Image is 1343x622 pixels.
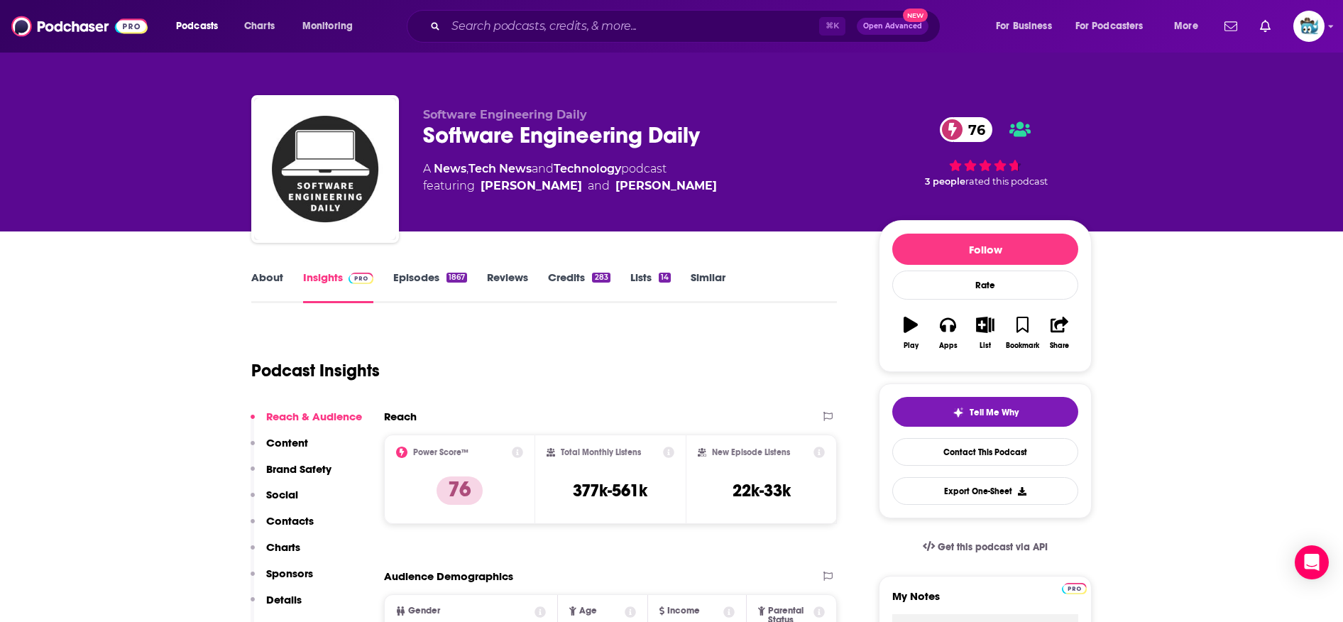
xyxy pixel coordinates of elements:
div: 283 [592,273,610,283]
span: 3 people [925,176,965,187]
a: Jeffrey Meyerson [615,178,717,195]
button: List [967,307,1004,359]
img: Software Engineering Daily [254,98,396,240]
button: Sponsors [251,567,313,593]
a: Show notifications dropdown [1219,14,1243,38]
a: Show notifications dropdown [1254,14,1276,38]
button: Apps [929,307,966,359]
span: Charts [244,16,275,36]
h3: 22k-33k [733,480,791,501]
span: Monitoring [302,16,353,36]
h2: New Episode Listens [712,447,790,457]
div: Share [1050,342,1069,350]
p: Details [266,593,302,606]
p: Charts [266,540,300,554]
button: Open AdvancedNew [857,18,928,35]
p: Contacts [266,514,314,528]
a: Episodes1867 [393,271,467,303]
span: 76 [954,117,992,142]
button: Show profile menu [1293,11,1325,42]
a: News [434,162,466,175]
button: Export One-Sheet [892,477,1078,505]
button: Content [251,436,308,462]
span: and [532,162,554,175]
div: A podcast [423,160,717,195]
div: Open Intercom Messenger [1295,545,1329,579]
button: Charts [251,540,300,567]
span: For Podcasters [1075,16,1144,36]
span: More [1174,16,1198,36]
h1: Podcast Insights [251,360,380,381]
a: Pro website [1062,581,1087,594]
span: Logged in as bulleit_whale_pod [1293,11,1325,42]
span: rated this podcast [965,176,1048,187]
span: For Business [996,16,1052,36]
img: Podchaser Pro [1062,583,1087,594]
a: Lee Atchison [481,178,582,195]
button: Brand Safety [251,462,331,489]
span: Age [579,606,597,616]
p: Reach & Audience [266,410,362,423]
span: Tell Me Why [970,407,1019,418]
a: Technology [554,162,621,175]
h2: Power Score™ [413,447,468,457]
button: tell me why sparkleTell Me Why [892,397,1078,427]
button: Share [1041,307,1078,359]
span: and [588,178,610,195]
a: Tech News [468,162,532,175]
button: open menu [166,15,236,38]
div: Bookmark [1006,342,1039,350]
p: Sponsors [266,567,313,580]
span: Income [667,606,700,616]
div: Play [904,342,919,350]
div: 1867 [446,273,467,283]
a: 76 [940,117,992,142]
a: Similar [691,271,725,303]
button: Details [251,593,302,619]
a: Lists14 [630,271,671,303]
span: ⌘ K [819,17,845,36]
a: InsightsPodchaser Pro [303,271,373,303]
a: Get this podcast via API [911,530,1059,564]
a: Contact This Podcast [892,438,1078,466]
h3: 377k-561k [573,480,647,501]
h2: Reach [384,410,417,423]
input: Search podcasts, credits, & more... [446,15,819,38]
div: Rate [892,271,1078,300]
button: open menu [986,15,1070,38]
button: Reach & Audience [251,410,362,436]
span: Software Engineering Daily [423,108,587,121]
a: About [251,271,283,303]
div: 14 [659,273,671,283]
button: open menu [1066,15,1164,38]
div: Search podcasts, credits, & more... [420,10,954,43]
div: List [980,342,991,350]
img: tell me why sparkle [953,407,964,418]
a: Credits283 [548,271,610,303]
p: Social [266,488,298,501]
a: Charts [235,15,283,38]
p: Brand Safety [266,462,331,476]
h2: Total Monthly Listens [561,447,641,457]
p: 76 [437,476,483,505]
span: Podcasts [176,16,218,36]
button: open menu [292,15,371,38]
span: featuring [423,178,717,195]
button: Contacts [251,514,314,540]
span: Open Advanced [863,23,922,30]
button: Follow [892,234,1078,265]
div: Apps [939,342,958,350]
label: My Notes [892,589,1078,614]
button: Social [251,488,298,514]
img: Podchaser Pro [349,273,373,284]
a: Reviews [487,271,528,303]
span: , [466,162,468,175]
button: open menu [1164,15,1216,38]
a: Podchaser - Follow, Share and Rate Podcasts [11,13,148,40]
button: Play [892,307,929,359]
span: Gender [408,606,440,616]
button: Bookmark [1004,307,1041,359]
div: 76 3 peoplerated this podcast [879,108,1092,196]
h2: Audience Demographics [384,569,513,583]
